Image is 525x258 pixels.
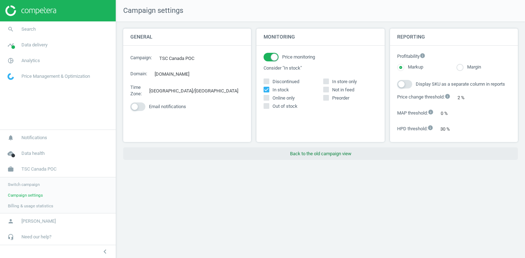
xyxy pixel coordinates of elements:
span: Analytics [21,57,40,64]
div: TSC Canada POC [155,53,205,64]
i: headset_mic [4,230,17,244]
i: info [428,109,434,115]
div: 2 % [454,92,476,103]
i: info [445,93,450,99]
i: cloud_done [4,147,17,160]
span: Campaign settings [8,192,43,198]
span: Switch campaign [8,182,40,187]
i: work [4,162,17,176]
h4: Monitoring [256,29,384,45]
h4: Reporting [390,29,518,45]
span: Out of stock [271,103,299,110]
i: search [4,22,17,36]
label: Consider "In stock" [264,65,377,71]
i: pie_chart_outlined [4,54,17,67]
span: Data health [21,150,45,157]
h4: General [123,29,251,45]
span: Notifications [21,135,47,141]
span: Price Management & Optimization [21,73,90,80]
span: TSC Canada POC [21,166,56,172]
span: Campaign settings [116,6,183,16]
label: Campaign : [130,55,152,61]
i: info [427,125,433,131]
span: Online only [271,95,296,101]
span: Not in feed [331,87,356,93]
span: Data delivery [21,42,47,48]
label: Margin [464,64,481,71]
span: Price monitoring [282,54,315,60]
span: In store only [331,79,358,85]
label: Profitability [397,53,511,60]
i: timeline [4,38,17,52]
span: Display SKU as a separate column in reports [416,81,505,87]
label: Markup [404,64,423,71]
span: In stock [271,87,290,93]
img: ajHJNr6hYgQAAAAASUVORK5CYII= [5,5,56,16]
label: MAP threshold : [397,109,434,117]
div: [GEOGRAPHIC_DATA]/[GEOGRAPHIC_DATA] [145,86,249,97]
img: wGWNvw8QSZomAAAAABJRU5ErkJggg== [7,73,14,80]
label: HPD threshold : [397,125,433,132]
label: Domain : [130,71,147,77]
div: [DOMAIN_NAME] [151,69,200,80]
div: 0 % [437,108,459,119]
span: Search [21,26,36,32]
i: person [4,214,17,228]
div: 30 % [437,123,461,135]
span: Discontinued [271,79,301,85]
button: chevron_left [96,247,114,256]
i: info [420,53,425,59]
label: Time Zone : [130,84,142,97]
span: [PERSON_NAME] [21,218,56,224]
i: chevron_left [101,247,109,256]
i: notifications [4,131,17,145]
span: Email notifications [149,103,186,110]
span: Billing & usage statistics [8,203,53,209]
label: Price change threshold : [397,93,450,101]
span: Preorder [331,95,351,101]
button: Back to the old campaign view [123,147,518,160]
span: Need our help? [21,234,51,240]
